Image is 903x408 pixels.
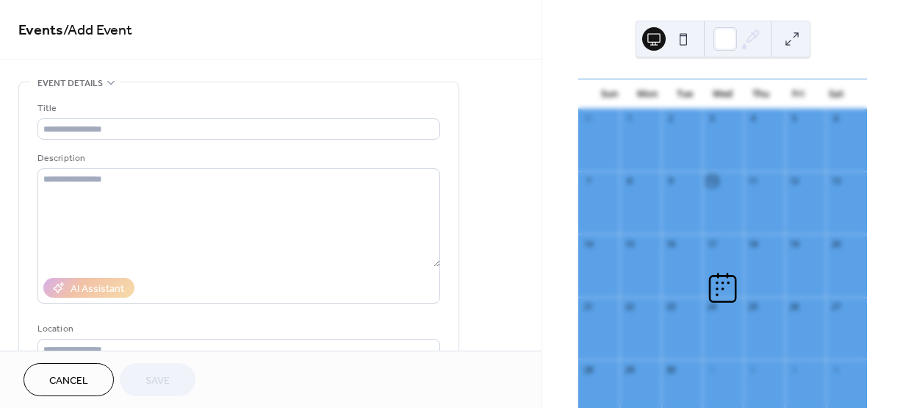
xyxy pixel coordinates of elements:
[624,113,635,124] div: 1
[789,176,800,187] div: 12
[741,79,780,109] div: Thu
[624,176,635,187] div: 8
[49,373,88,389] span: Cancel
[666,176,677,187] div: 9
[707,176,718,187] div: 10
[666,364,677,375] div: 30
[830,364,841,375] div: 4
[789,364,800,375] div: 3
[18,16,63,45] a: Events
[628,79,666,109] div: Mon
[666,79,704,109] div: Tue
[624,364,635,375] div: 29
[830,113,841,124] div: 6
[704,79,742,109] div: Wed
[748,364,759,375] div: 2
[789,301,800,312] div: 26
[37,151,437,166] div: Description
[583,301,594,312] div: 21
[817,79,855,109] div: Sat
[748,301,759,312] div: 25
[583,364,594,375] div: 28
[666,238,677,249] div: 16
[707,364,718,375] div: 1
[789,238,800,249] div: 19
[590,79,628,109] div: Sun
[707,238,718,249] div: 17
[37,101,437,116] div: Title
[748,176,759,187] div: 11
[789,113,800,124] div: 5
[666,301,677,312] div: 23
[583,113,594,124] div: 31
[830,176,841,187] div: 13
[748,238,759,249] div: 18
[748,113,759,124] div: 4
[707,113,718,124] div: 3
[583,176,594,187] div: 7
[583,238,594,249] div: 14
[830,301,841,312] div: 27
[63,16,132,45] span: / Add Event
[37,321,437,337] div: Location
[37,76,103,91] span: Event details
[624,238,635,249] div: 15
[666,113,677,124] div: 2
[780,79,818,109] div: Fri
[624,301,635,312] div: 22
[707,301,718,312] div: 24
[24,363,114,396] button: Cancel
[830,238,841,249] div: 20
